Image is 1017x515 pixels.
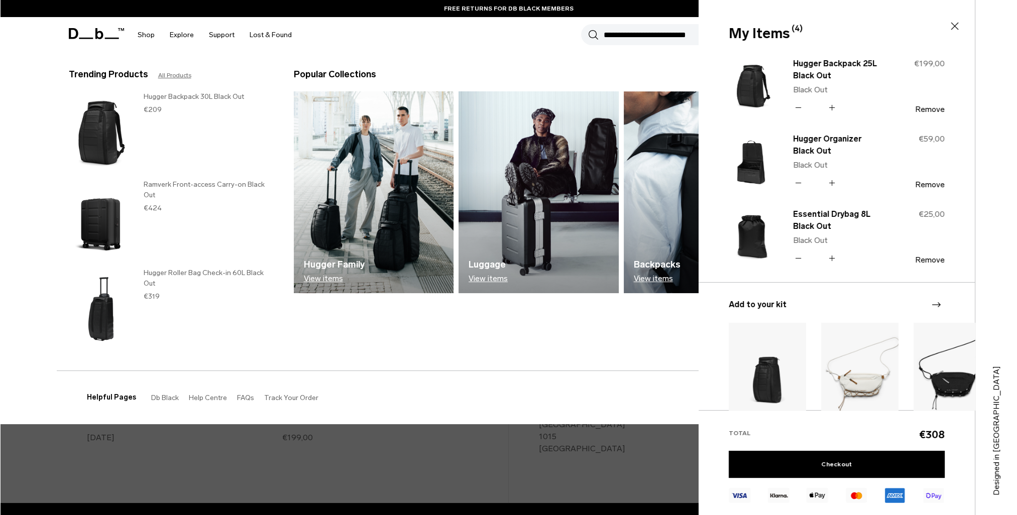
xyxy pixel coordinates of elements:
[915,180,945,189] button: Remove
[914,59,945,68] span: €199,00
[914,323,991,420] img: Roamer Pro Sling Bag 6L Charcoal Grey
[729,323,806,499] div: 1 / 20
[634,274,681,283] p: View items
[915,255,945,265] button: Remove
[144,105,162,114] span: €209
[624,91,784,293] a: Db Backpacks View items
[294,68,376,81] h3: Popular Collections
[729,451,945,478] a: Checkout
[793,84,881,96] p: Black Out
[459,91,619,293] a: Db Luggage View items
[130,17,299,53] nav: Main Navigation
[170,17,194,53] a: Explore
[69,268,134,350] img: Hugger Roller Bag Check-in 60L Black Out
[793,208,881,232] a: Essential Drybag 8L Black Out
[793,58,881,82] a: Hugger Backpack 25L Black Out
[69,91,134,174] img: Hugger Backpack 30L Black Out
[138,17,155,53] a: Shop
[914,323,991,499] div: 3 / 20
[459,91,619,293] img: Db
[69,91,274,174] a: Hugger Backpack 30L Black Out Hugger Backpack 30L Black Out €209
[929,294,943,316] div: Next slide
[919,428,945,441] span: €308
[821,323,898,420] img: Roamer Pro Sling Bag 6L Oatmilk
[294,91,454,293] img: Db
[144,91,274,102] h3: Hugger Backpack 30L Black Out
[469,274,508,283] p: View items
[144,204,162,212] span: €424
[919,209,945,219] span: €25,00
[144,292,160,301] span: €319
[729,299,945,311] h3: Add to your kit
[144,179,274,200] h3: Ramverk Front-access Carry-on Black Out
[793,133,881,157] a: Hugger Organizer Black Out
[793,234,881,246] p: Black Out
[69,68,148,81] h3: Trending Products
[189,394,227,402] a: Help Centre
[990,345,1002,495] p: Designed in [GEOGRAPHIC_DATA]
[729,430,750,437] span: Total
[87,392,136,403] h3: Helpful Pages
[624,91,784,293] img: Db
[729,23,943,44] div: My Items
[294,91,454,293] a: Db Hugger Family View items
[144,268,274,289] h3: Hugger Roller Bag Check-in 60L Black Out
[919,134,945,144] span: €59,00
[792,23,803,35] span: (4)
[729,323,806,420] img: Hugger Wash Bag Black Out
[793,159,881,171] p: Black Out
[821,323,898,499] div: 2 / 20
[444,4,574,13] a: FREE RETURNS FOR DB BLACK MEMBERS
[237,394,254,402] a: FAQs
[151,394,179,402] a: Db Black
[264,394,318,402] a: Track Your Order
[69,179,274,262] a: Ramverk Front-access Carry-on Black Out Ramverk Front-access Carry-on Black Out €424
[69,179,134,262] img: Ramverk Front-access Carry-on Black Out
[634,258,681,272] h3: Backpacks
[304,258,365,272] h3: Hugger Family
[69,268,274,350] a: Hugger Roller Bag Check-in 60L Black Out Hugger Roller Bag Check-in 60L Black Out €319
[304,274,365,283] p: View items
[209,17,235,53] a: Support
[158,71,191,80] a: All Products
[469,258,508,272] h3: Luggage
[250,17,292,53] a: Lost & Found
[915,105,945,114] button: Remove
